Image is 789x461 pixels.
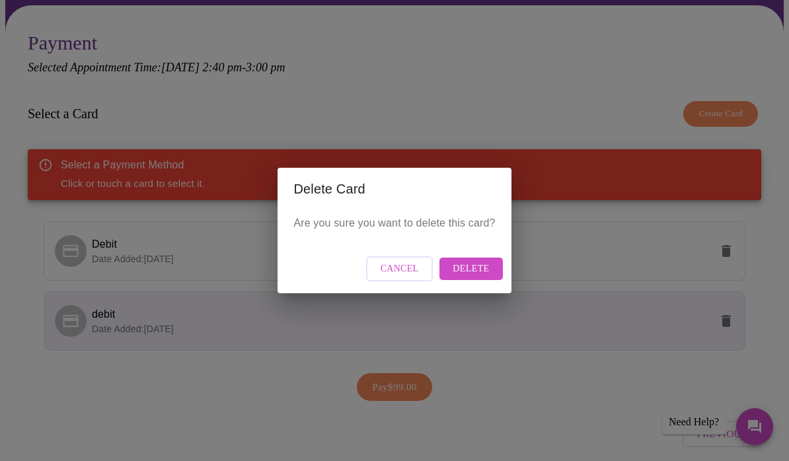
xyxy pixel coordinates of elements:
span: Delete [453,261,489,277]
p: Are you sure you want to delete this card? [293,215,495,231]
button: Cancel [366,256,433,282]
h2: Delete Card [293,178,495,199]
span: Cancel [381,261,419,277]
button: Delete [439,258,502,281]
